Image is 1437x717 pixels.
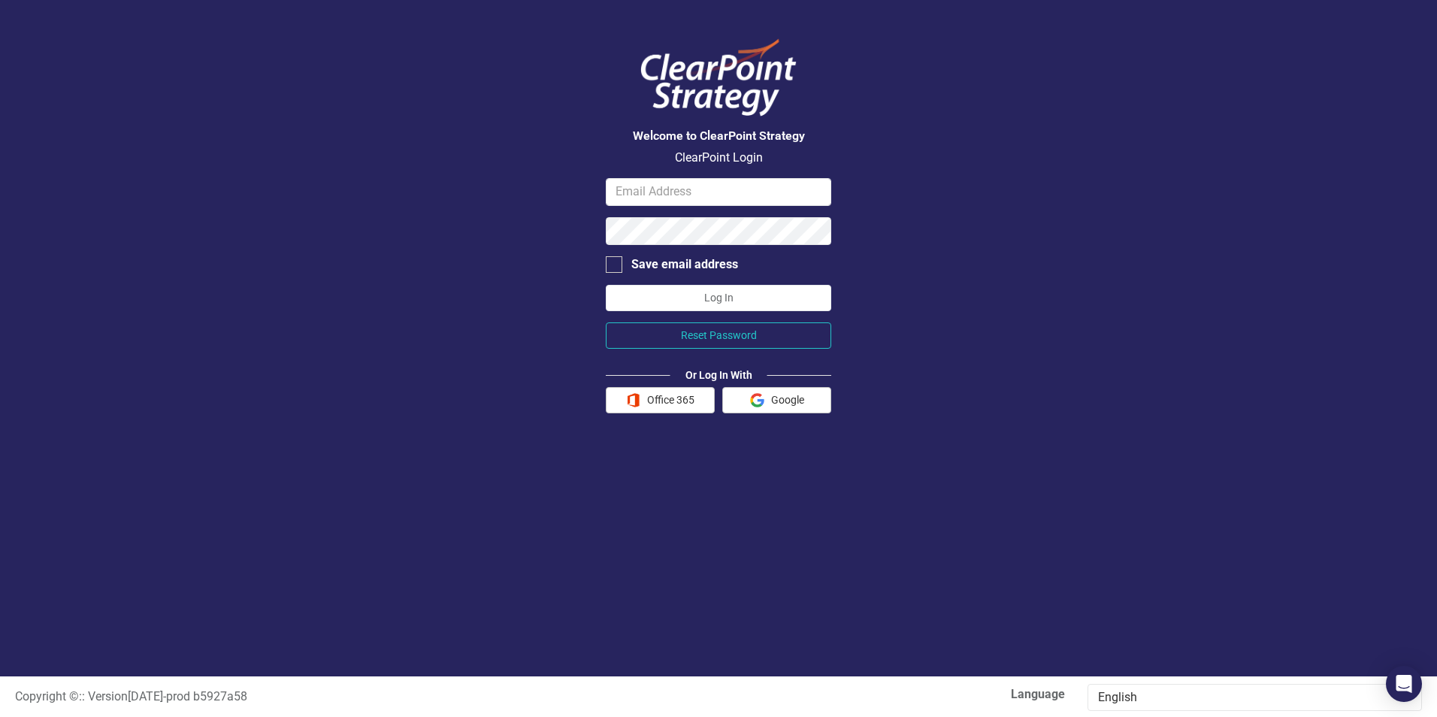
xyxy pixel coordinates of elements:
[15,689,79,703] span: Copyright ©
[628,30,809,126] img: ClearPoint Logo
[606,178,831,206] input: Email Address
[626,393,640,407] img: Office 365
[631,256,738,274] div: Save email address
[606,285,831,311] button: Log In
[670,368,767,383] div: Or Log In With
[606,322,831,349] button: Reset Password
[4,688,718,706] div: :: Version [DATE] - prod b5927a58
[1098,689,1396,706] div: English
[1386,666,1422,702] div: Open Intercom Messenger
[606,129,831,143] h3: Welcome to ClearPoint Strategy
[722,387,831,413] button: Google
[730,686,1065,703] label: Language
[606,150,831,167] p: ClearPoint Login
[750,393,764,407] img: Google
[606,387,715,413] button: Office 365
